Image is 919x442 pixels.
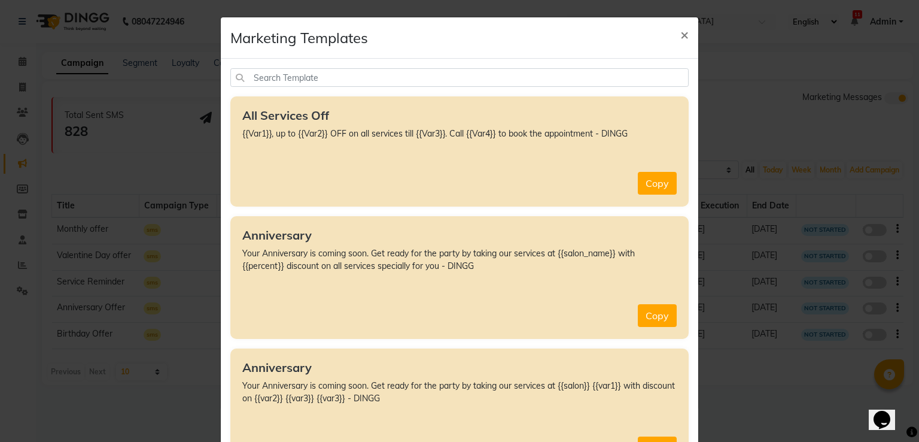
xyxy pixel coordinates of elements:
iframe: chat widget [869,394,907,430]
span: × [680,25,689,43]
h5: Anniversary [242,361,677,375]
button: Copy [638,172,677,195]
h4: Marketing Templates [230,27,368,49]
p: {{Var1}}, up to {{Var2}} OFF on all services till {{Var3}}. Call {{Var4}} to book the appointment... [242,128,677,140]
h5: Anniversary [242,228,677,243]
p: Your Anniversary is coming soon. Get ready for the party by taking our services at {{salon_name}}... [242,247,677,273]
h5: All Services Off [242,108,677,123]
button: Copy [638,304,677,327]
button: Close [671,17,698,51]
p: Your Anniversary is coming soon. Get ready for the party by taking our services at {{salon}} {{va... [242,380,677,405]
input: Search Template [230,68,689,87]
